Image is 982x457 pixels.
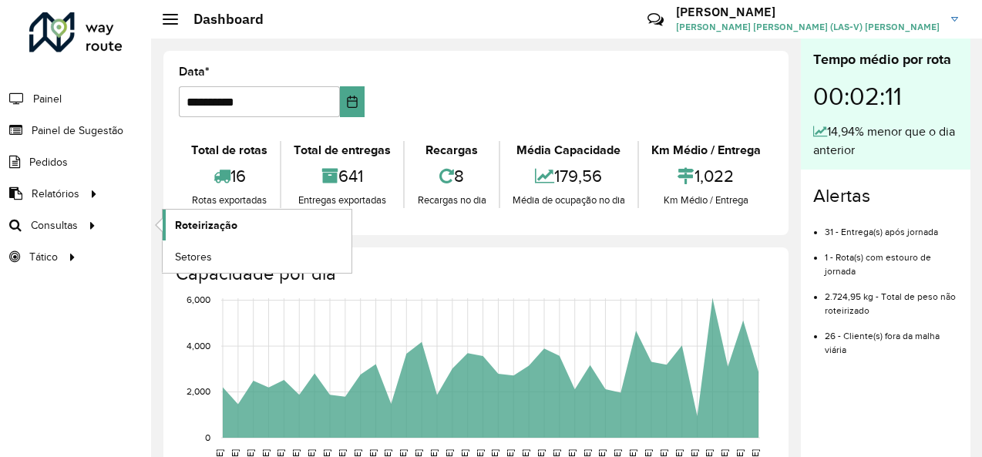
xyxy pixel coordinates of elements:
div: Média de ocupação no dia [504,193,634,208]
div: 1,022 [643,160,769,193]
div: 641 [285,160,399,193]
li: 31 - Entrega(s) após jornada [825,213,958,239]
button: Choose Date [340,86,365,117]
span: Consultas [31,217,78,234]
div: 14,94% menor que o dia anterior [813,123,958,160]
a: Roteirização [163,210,351,240]
a: Setores [163,241,351,272]
text: 4,000 [187,341,210,351]
div: 8 [409,160,494,193]
div: Total de entregas [285,141,399,160]
div: Rotas exportadas [183,193,276,208]
div: Recargas [409,141,494,160]
div: Km Médio / Entrega [643,193,769,208]
h4: Alertas [813,185,958,207]
div: Tempo médio por rota [813,49,958,70]
span: Painel de Sugestão [32,123,123,139]
span: [PERSON_NAME] [PERSON_NAME] (LAS-V) [PERSON_NAME] [676,20,940,34]
span: Painel [33,91,62,107]
div: 00:02:11 [813,70,958,123]
text: 2,000 [187,387,210,397]
h3: [PERSON_NAME] [676,5,940,19]
div: Recargas no dia [409,193,494,208]
div: Média Capacidade [504,141,634,160]
div: Total de rotas [183,141,276,160]
h2: Dashboard [178,11,264,28]
div: Km Médio / Entrega [643,141,769,160]
li: 26 - Cliente(s) fora da malha viária [825,318,958,357]
label: Data [179,62,210,81]
li: 1 - Rota(s) com estouro de jornada [825,239,958,278]
h4: Capacidade por dia [176,263,773,285]
span: Setores [175,249,212,265]
li: 2.724,95 kg - Total de peso não roteirizado [825,278,958,318]
div: 16 [183,160,276,193]
div: Entregas exportadas [285,193,399,208]
span: Relatórios [32,186,79,202]
span: Roteirização [175,217,237,234]
div: 179,56 [504,160,634,193]
text: 0 [205,432,210,442]
span: Tático [29,249,58,265]
text: 6,000 [187,295,210,305]
a: Contato Rápido [639,3,672,36]
span: Pedidos [29,154,68,170]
